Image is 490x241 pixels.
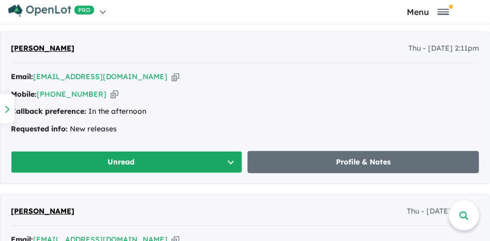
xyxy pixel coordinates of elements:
[11,205,74,218] a: [PERSON_NAME]
[248,151,479,173] a: Profile & Notes
[8,4,95,17] img: Openlot PRO Logo White
[11,107,86,116] strong: Callback preference:
[407,205,479,218] span: Thu - [DATE] 2:08pm
[11,42,74,55] a: [PERSON_NAME]
[11,89,37,99] strong: Mobile:
[37,89,106,99] a: [PHONE_NUMBER]
[33,72,167,81] a: [EMAIL_ADDRESS][DOMAIN_NAME]
[111,89,118,100] button: Copy
[11,106,479,118] div: In the afternoon
[369,7,488,17] button: Toggle navigation
[11,206,74,216] span: [PERSON_NAME]
[408,42,479,55] span: Thu - [DATE] 2:11pm
[11,123,479,135] div: New releases
[11,151,242,173] button: Unread
[172,71,179,82] button: Copy
[11,72,33,81] strong: Email:
[11,124,68,133] strong: Requested info:
[11,43,74,53] span: [PERSON_NAME]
